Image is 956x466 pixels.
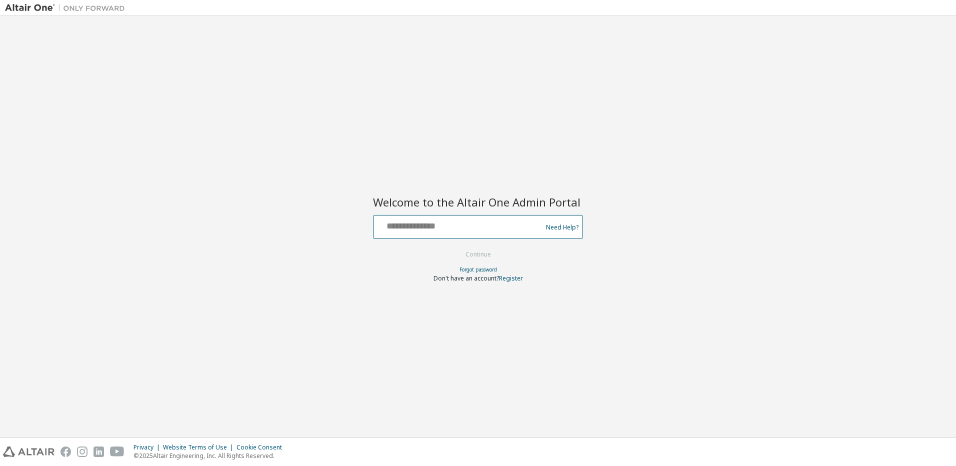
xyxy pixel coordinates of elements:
[3,446,54,457] img: altair_logo.svg
[459,266,497,273] a: Forgot password
[133,451,288,460] p: © 2025 Altair Engineering, Inc. All Rights Reserved.
[110,446,124,457] img: youtube.svg
[373,195,583,209] h2: Welcome to the Altair One Admin Portal
[133,443,163,451] div: Privacy
[163,443,236,451] div: Website Terms of Use
[77,446,87,457] img: instagram.svg
[60,446,71,457] img: facebook.svg
[433,274,499,282] span: Don't have an account?
[93,446,104,457] img: linkedin.svg
[5,3,130,13] img: Altair One
[499,274,523,282] a: Register
[236,443,288,451] div: Cookie Consent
